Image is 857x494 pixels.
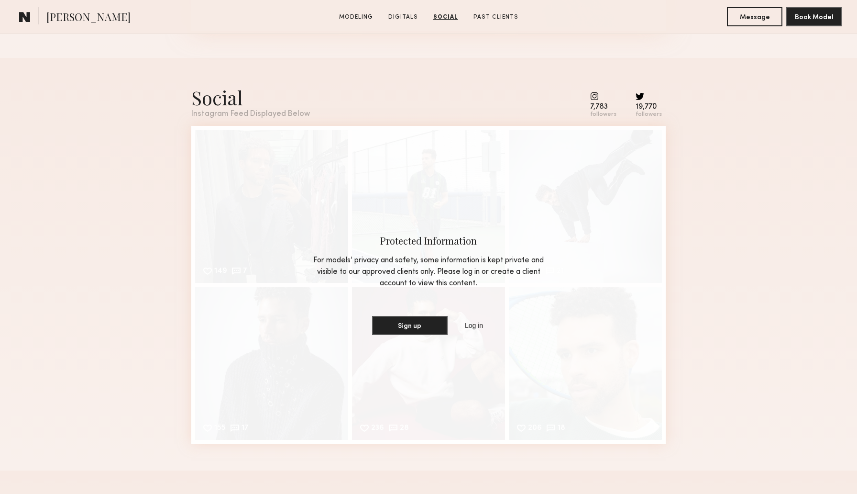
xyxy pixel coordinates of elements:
[191,85,310,110] div: Social
[307,255,550,289] div: For models’ privacy and safety, some information is kept private and visible to our approved clie...
[590,103,616,111] div: 7,783
[429,13,462,22] a: Social
[636,111,662,118] div: followers
[372,316,448,335] button: Sign up
[786,12,842,21] a: Book Model
[46,10,131,26] span: [PERSON_NAME]
[590,111,616,118] div: followers
[636,103,662,111] div: 19,770
[786,7,842,26] button: Book Model
[385,13,422,22] a: Digitals
[307,234,550,247] div: Protected Information
[463,320,485,331] a: Log in
[470,13,522,22] a: Past Clients
[727,7,782,26] button: Message
[335,13,377,22] a: Modeling
[191,110,310,118] div: Instagram Feed Displayed Below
